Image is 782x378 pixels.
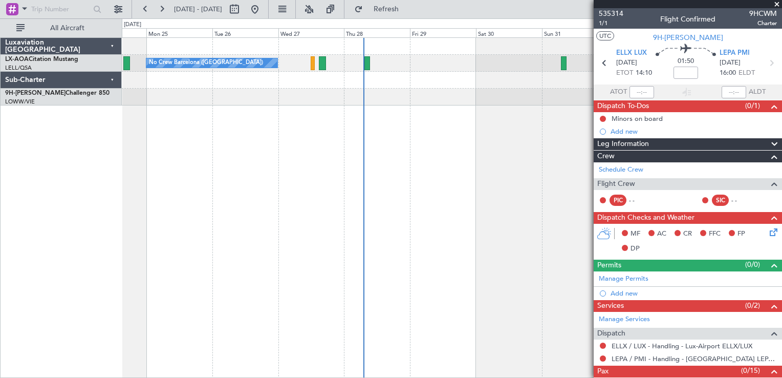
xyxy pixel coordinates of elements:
[344,28,410,37] div: Thu 28
[616,68,633,78] span: ETOT
[599,314,650,325] a: Manage Services
[749,87,766,97] span: ALDT
[5,98,35,106] a: LOWW/VIE
[278,28,344,37] div: Wed 27
[597,328,625,340] span: Dispatch
[712,195,729,206] div: SIC
[124,20,141,29] div: [DATE]
[597,300,624,312] span: Services
[410,28,476,37] div: Fri 29
[542,28,608,37] div: Sun 31
[365,6,408,13] span: Refresh
[5,90,66,96] span: 9H-[PERSON_NAME]
[597,138,649,150] span: Leg Information
[741,365,760,376] span: (0/15)
[636,68,652,78] span: 14:10
[631,244,640,254] span: DP
[599,165,643,175] a: Schedule Crew
[738,68,755,78] span: ELDT
[631,229,640,239] span: MF
[720,58,741,68] span: [DATE]
[611,127,777,136] div: Add new
[612,342,752,350] a: ELLX / LUX - Handling - Lux-Airport ELLX/LUX
[146,28,212,37] div: Mon 25
[745,100,760,111] span: (0/1)
[653,32,723,43] span: 9H-[PERSON_NAME]
[629,196,652,205] div: - -
[596,31,614,40] button: UTC
[612,114,663,123] div: Minors on board
[597,151,615,162] span: Crew
[612,354,777,363] a: LEPA / PMI - Handling - [GEOGRAPHIC_DATA] LEPA / PMI
[5,56,29,62] span: LX-AOA
[599,19,623,28] span: 1/1
[610,87,627,97] span: ATOT
[678,56,694,67] span: 01:50
[31,2,90,17] input: Trip Number
[657,229,666,239] span: AC
[5,90,110,96] a: 9H-[PERSON_NAME]Challenger 850
[597,178,635,190] span: Flight Crew
[616,48,647,58] span: ELLX LUX
[350,1,411,17] button: Refresh
[599,8,623,19] span: 535314
[5,56,78,62] a: LX-AOACitation Mustang
[476,28,542,37] div: Sat 30
[610,195,626,206] div: PIC
[611,289,777,298] div: Add new
[683,229,692,239] span: CR
[27,25,108,32] span: All Aircraft
[174,5,222,14] span: [DATE] - [DATE]
[597,366,609,377] span: Pax
[745,300,760,311] span: (0/2)
[745,259,760,270] span: (0/0)
[660,14,715,25] div: Flight Confirmed
[709,229,721,239] span: FFC
[212,28,278,37] div: Tue 26
[749,8,777,19] span: 9HCWM
[597,260,621,271] span: Permits
[737,229,745,239] span: FP
[720,48,750,58] span: LEPA PMI
[597,212,694,224] span: Dispatch Checks and Weather
[720,68,736,78] span: 16:00
[629,86,654,98] input: --:--
[599,274,648,284] a: Manage Permits
[149,55,263,71] div: No Crew Barcelona ([GEOGRAPHIC_DATA])
[11,20,111,36] button: All Aircraft
[749,19,777,28] span: Charter
[597,100,649,112] span: Dispatch To-Dos
[5,64,32,72] a: LELL/QSA
[731,196,754,205] div: - -
[616,58,637,68] span: [DATE]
